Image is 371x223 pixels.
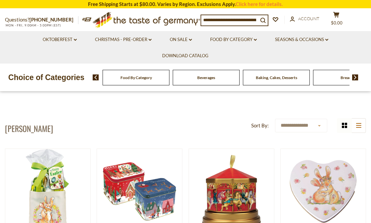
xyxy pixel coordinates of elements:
a: [PHONE_NUMBER] [29,17,73,22]
span: MON - FRI, 9:00AM - 5:00PM (EST) [5,23,61,27]
a: On Sale [170,36,192,43]
a: Oktoberfest [43,36,77,43]
a: Beverages [197,75,215,80]
a: Download Catalog [162,52,209,60]
a: Christmas - PRE-ORDER [95,36,152,43]
label: Sort By: [251,121,269,130]
button: $0.00 [326,12,346,28]
span: $0.00 [331,20,343,25]
a: Food By Category [120,75,152,80]
a: Account [290,15,319,22]
a: Food By Category [210,36,257,43]
h1: [PERSON_NAME] [5,123,53,133]
a: Seasons & Occasions [275,36,328,43]
img: next arrow [352,74,358,80]
img: previous arrow [93,74,99,80]
p: Questions? [5,16,78,24]
a: Baking, Cakes, Desserts [256,75,297,80]
a: Click here for details. [236,1,283,7]
span: Account [298,16,319,21]
a: Breads [341,75,353,80]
